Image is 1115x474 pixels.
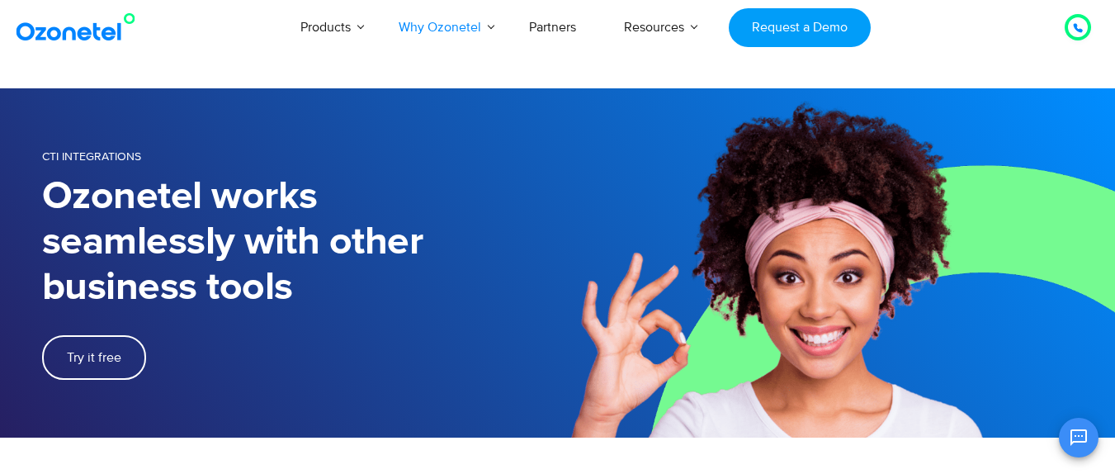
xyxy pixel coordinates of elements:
[67,351,121,364] span: Try it free
[42,174,558,310] h1: Ozonetel works seamlessly with other business tools
[42,335,146,380] a: Try it free
[729,8,870,47] a: Request a Demo
[1059,418,1098,457] button: Open chat
[42,149,141,164] span: CTI Integrations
